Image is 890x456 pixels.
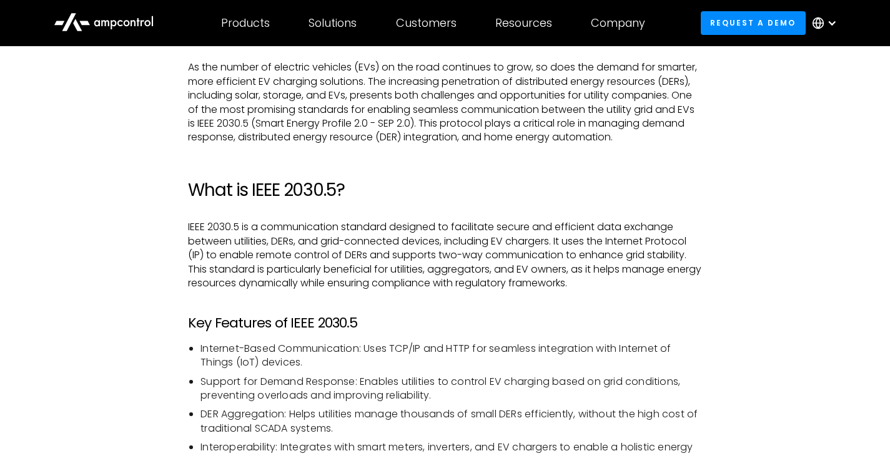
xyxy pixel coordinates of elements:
p: As the number of electric vehicles (EVs) on the road continues to grow, so does the demand for sm... [188,61,702,144]
div: Customers [396,16,457,30]
a: Request a demo [701,11,806,34]
div: Resources [495,16,552,30]
li: DER Aggregation: Helps utilities manage thousands of small DERs efficiently, without the high cos... [200,407,702,435]
p: IEEE 2030.5 is a communication standard designed to facilitate secure and efficient data exchange... [188,220,702,290]
div: Company [591,16,645,30]
li: Internet-Based Communication: Uses TCP/IP and HTTP for seamless integration with Internet of Thin... [200,342,702,370]
li: Support for Demand Response: Enables utilities to control EV charging based on grid conditions, p... [200,375,702,403]
h3: Key Features of IEEE 2030.5 [188,315,702,331]
div: Products [221,16,270,30]
div: Solutions [309,16,357,30]
h2: What is IEEE 2030.5? [188,180,702,201]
